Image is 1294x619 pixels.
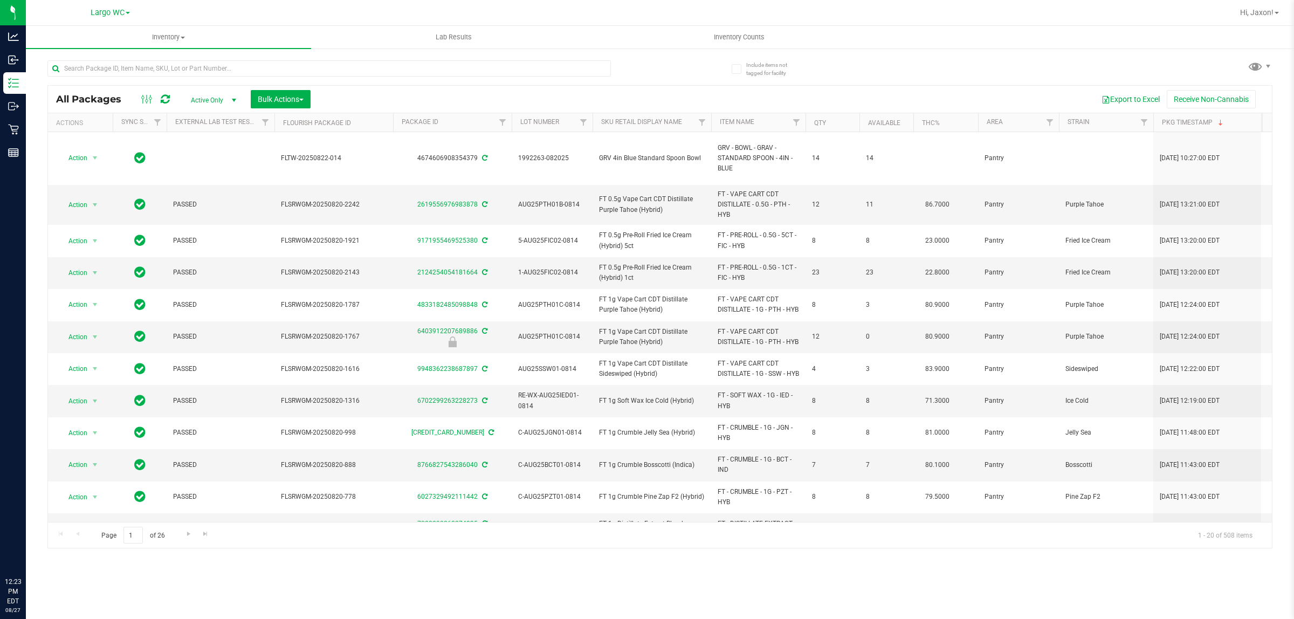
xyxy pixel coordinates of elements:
span: Sync from Compliance System [487,429,494,436]
span: 11 [866,200,907,210]
span: [DATE] 13:20:00 EDT [1160,236,1220,246]
a: External Lab Test Result [175,118,260,126]
span: 81.0000 [920,425,955,441]
span: select [88,394,102,409]
span: 22.8000 [920,265,955,280]
span: FT - VAPE CART CDT DISTILLATE - 1G - PTH - HYB [718,294,799,315]
span: select [88,490,102,505]
span: Pantry [985,153,1052,163]
span: Pantry [985,364,1052,374]
span: PASSED [173,492,268,502]
span: [DATE] 12:24:00 EDT [1160,332,1220,342]
a: Filter [257,113,274,132]
span: Fried Ice Cream [1065,236,1147,246]
a: THC% [922,119,940,127]
span: Action [59,490,88,505]
span: FT - VAPE CART CDT DISTILLATE - 1G - SSW - HYB [718,359,799,379]
span: FT - PRE-ROLL - 0.5G - 1CT - FIC - HYB [718,263,799,283]
span: select [88,329,102,345]
span: 5-AUG25FIC02-0814 [518,236,586,246]
a: Item Name [720,118,754,126]
span: Sync from Compliance System [480,301,487,308]
span: Action [59,329,88,345]
span: select [88,150,102,166]
span: Action [59,197,88,212]
span: Pantry [985,236,1052,246]
a: Available [868,119,900,127]
p: 08/27 [5,606,21,614]
span: Jelly Sea [1065,428,1147,438]
span: [DATE] 12:24:00 EDT [1160,300,1220,310]
span: select [88,197,102,212]
a: Sku Retail Display Name [601,118,682,126]
span: Purple Tahoe [1065,300,1147,310]
span: Sync from Compliance System [480,154,487,162]
span: 8 [866,492,907,502]
a: Filter [494,113,512,132]
span: FT - VAPE CART CDT DISTILLATE - 0.5G - PTH - HYB [718,189,799,221]
span: 86.7000 [920,197,955,212]
div: 4674606908354379 [391,153,513,163]
input: Search Package ID, Item Name, SKU, Lot or Part Number... [47,60,611,77]
span: FT - CRUMBLE - 1G - PZT - HYB [718,487,799,507]
span: FLSRWGM-20250820-888 [281,460,387,470]
span: FLSRWGM-20250820-2242 [281,200,387,210]
span: 80.1000 [920,457,955,473]
span: 8 [812,492,853,502]
span: Pantry [985,200,1052,210]
a: Go to the last page [198,527,214,541]
span: Pantry [985,267,1052,278]
span: FT - SOFT WAX - 1G - IED - HYB [718,390,799,411]
a: 2619556976983878 [417,201,478,208]
span: Pine Zap F2 [1065,492,1147,502]
span: Action [59,425,88,441]
span: FT 1g Crumble Jelly Sea (Hybrid) [599,428,705,438]
span: select [88,457,102,472]
span: select [88,265,102,280]
inline-svg: Analytics [8,31,19,42]
span: Sync from Compliance System [480,269,487,276]
a: Qty [814,119,826,127]
span: Ice Cold [1065,396,1147,406]
span: Bulk Actions [258,95,304,104]
span: 8 [866,428,907,438]
span: 4 [812,364,853,374]
span: Action [59,150,88,166]
span: PASSED [173,364,268,374]
a: Flourish Package ID [283,119,351,127]
button: Export to Excel [1095,90,1167,108]
span: Sync from Compliance System [480,397,487,404]
span: In Sync [134,329,146,344]
span: 1-AUG25FIC02-0814 [518,267,586,278]
inline-svg: Reports [8,147,19,158]
span: 23.0000 [920,233,955,249]
span: Largo WC [91,8,125,17]
button: Receive Non-Cannabis [1167,90,1256,108]
span: 7 [866,460,907,470]
inline-svg: Retail [8,124,19,135]
div: Actions [56,119,108,127]
span: Inventory Counts [699,32,779,42]
span: FLSRWGM-20250820-1616 [281,364,387,374]
span: FT 1g Crumble Bosscotti (Indica) [599,460,705,470]
span: [DATE] 13:21:00 EDT [1160,200,1220,210]
span: GRV - BOWL - GRAV - STANDARD SPOON - 4IN - BLUE [718,143,799,174]
a: Filter [1135,113,1153,132]
span: All Packages [56,93,132,105]
a: Filter [788,113,806,132]
span: In Sync [134,393,146,408]
div: Newly Received [391,336,513,347]
span: 23 [866,267,907,278]
span: Fried Ice Cream [1065,267,1147,278]
span: Sync from Compliance System [480,365,487,373]
span: FLSRWGM-20250820-998 [281,428,387,438]
span: Action [59,394,88,409]
span: FT - CRUMBLE - 1G - BCT - IND [718,455,799,475]
span: Pantry [985,332,1052,342]
span: [DATE] 11:48:00 EDT [1160,428,1220,438]
span: In Sync [134,233,146,248]
span: AUG25PTH01C-0814 [518,332,586,342]
span: C-AUG25BCT01-0814 [518,460,586,470]
span: 12 [812,200,853,210]
span: RE-WX-AUG25IED01-0814 [518,390,586,411]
